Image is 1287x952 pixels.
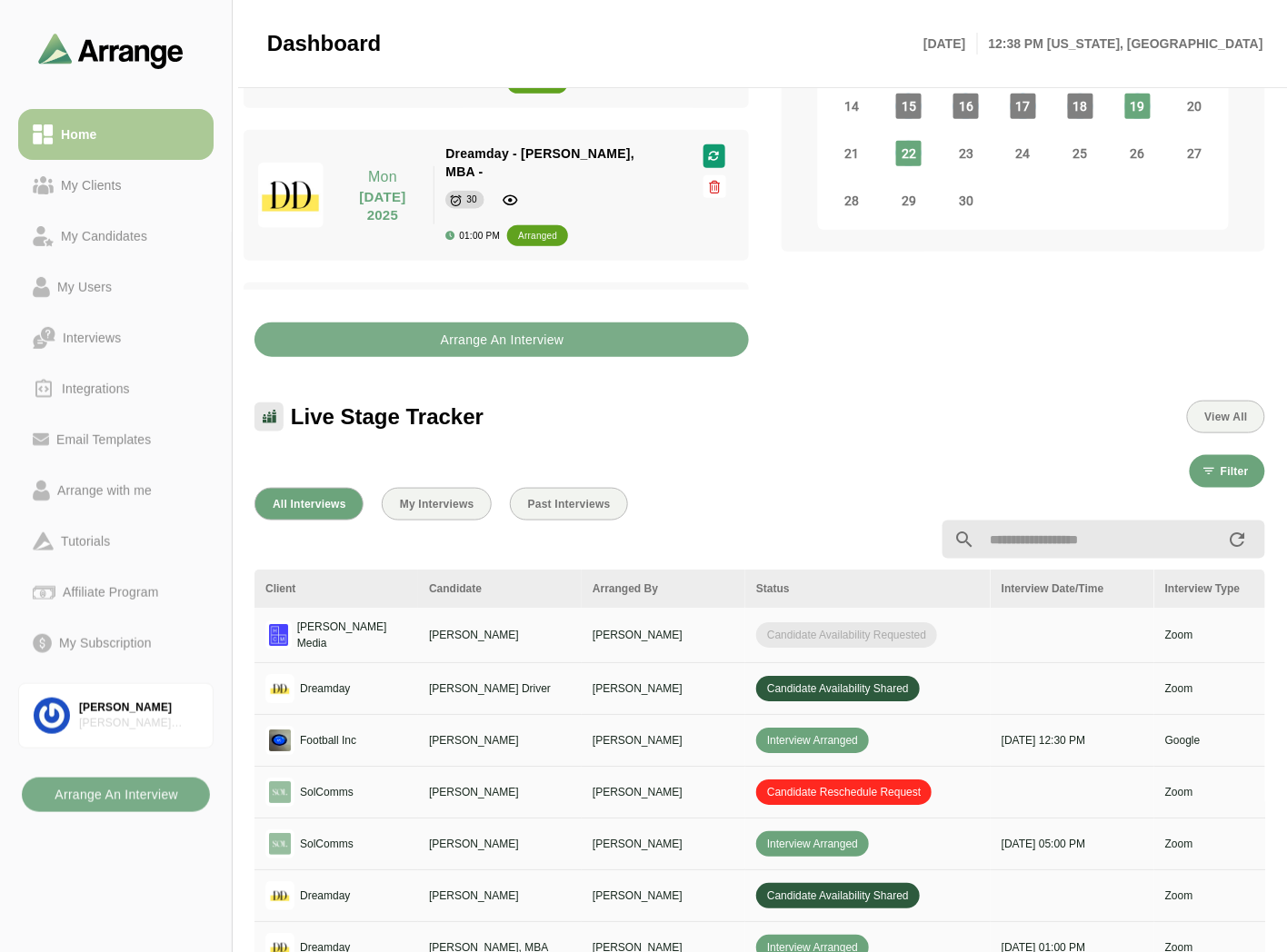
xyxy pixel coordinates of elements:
a: Interviews [18,312,214,363]
button: Arrange An Interview [22,778,210,812]
span: Interview Arranged [756,831,869,857]
p: [PERSON_NAME] Driver [429,680,571,697]
button: View All [1187,401,1265,433]
div: Interview Date/Time [1002,580,1143,597]
img: arrangeai-name-small-logo.4d2b8aee.svg [38,33,184,68]
p: [PERSON_NAME] [593,888,734,904]
span: Past Interviews [527,498,611,511]
img: logo [265,778,294,807]
span: Candidate Reschedule Request [756,779,932,805]
span: Sunday, September 14, 2025 [839,94,864,119]
a: My Subscription [18,618,214,669]
div: 30 [466,191,477,209]
a: Integrations [18,363,214,414]
button: Past Interviews [510,488,628,521]
div: My Subscription [52,632,159,654]
p: Mon [343,166,424,188]
p: 12:38 PM [US_STATE], [GEOGRAPHIC_DATA] [978,33,1263,55]
div: Candidate [429,580,571,597]
div: [PERSON_NAME] [79,700,198,716]
span: View All [1204,411,1248,423]
p: Football Inc [300,732,356,749]
span: Dashboard [267,30,381,57]
p: [DATE] 12:30 PM [1002,732,1143,749]
img: logo [265,620,292,650]
span: Live Stage Tracker [291,403,484,431]
a: Email Templates [18,414,214,465]
p: [PERSON_NAME] [593,627,734,643]
div: Tutorials [54,531,117,552]
span: Interview Arranged [756,728,869,753]
p: [PERSON_NAME] [429,627,571,643]
span: Sunday, September 28, 2025 [839,188,864,213]
a: My Users [18,262,214,312]
p: SolComms [300,784,354,800]
span: Wednesday, September 24, 2025 [1011,141,1036,166]
b: Arrange An Interview [440,322,564,357]
span: Candidate Availability Shared [756,883,920,908]
button: Arrange An Interview [254,322,749,357]
img: logo [265,674,294,703]
p: [PERSON_NAME] [593,680,734,697]
p: [PERSON_NAME] [593,732,734,749]
span: Friday, September 19, 2025 [1125,94,1151,119]
img: logo [265,726,294,755]
img: dreamdayla_logo.jpg [258,163,324,228]
span: Thursday, September 18, 2025 [1068,94,1093,119]
button: My Interviews [382,488,492,521]
div: My Users [50,276,119,298]
p: [PERSON_NAME] Media [297,619,407,651]
button: All Interviews [254,488,364,521]
div: 01:00 PM [445,231,500,241]
span: Tuesday, September 16, 2025 [953,94,979,119]
span: Thursday, September 25, 2025 [1068,141,1093,166]
p: [PERSON_NAME] [593,784,734,800]
div: [PERSON_NAME] Associates [79,716,198,731]
div: Affiliate Program [55,581,165,603]
p: [PERSON_NAME] [593,836,734,852]
p: [PERSON_NAME] [429,784,571,800]
a: Home [18,109,214,160]
div: Email Templates [49,429,158,451]
p: [PERSON_NAME] [429,888,571,904]
a: Tutorials [18,516,214,567]
button: Filter [1190,455,1265,488]
img: logo [265,881,294,910]
a: Arrange with me [18,465,214,516]
p: [DATE] 05:00 PM [1002,836,1143,852]
b: Arrange An Interview [54,778,178,812]
a: My Clients [18,160,214,211]
span: Monday, September 22, 2025 [896,141,922,166]
div: Interviews [55,327,128,349]
a: My Candidates [18,211,214,262]
div: My Candidates [54,225,155,247]
span: Saturday, September 27, 2025 [1182,141,1208,166]
div: Arrange with me [50,480,159,501]
i: appended action [1227,529,1249,550]
div: arranged [518,227,557,245]
span: Tuesday, September 23, 2025 [953,141,979,166]
div: Home [54,124,104,145]
div: Client [265,580,407,597]
span: Candidate Availability Requested [756,622,937,648]
span: Saturday, September 20, 2025 [1182,94,1208,119]
p: Dreamday [300,888,350,904]
p: [DATE] [923,33,977,55]
a: Affiliate Program [18,567,214,618]
span: Monday, September 15, 2025 [896,94,922,119]
span: Filter [1220,465,1249,478]
span: Sunday, September 21, 2025 [839,141,864,166]
p: SolComms [300,836,354,852]
div: My Clients [54,174,129,196]
span: Monday, September 29, 2025 [896,188,922,213]
span: All Interviews [272,498,346,511]
span: Friday, September 26, 2025 [1125,141,1151,166]
div: Status [756,580,980,597]
span: Tuesday, September 30, 2025 [953,188,979,213]
p: [DATE] 2025 [343,188,424,224]
p: [PERSON_NAME] [429,836,571,852]
a: [PERSON_NAME][PERSON_NAME] Associates [18,683,214,749]
div: Arranged By [593,580,734,597]
img: logo [265,829,294,858]
span: My Interviews [399,498,474,511]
